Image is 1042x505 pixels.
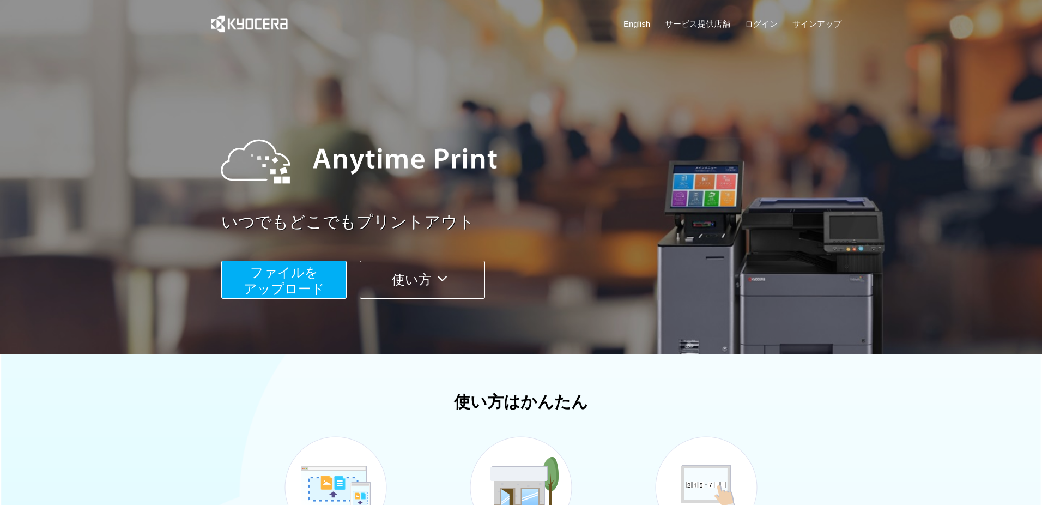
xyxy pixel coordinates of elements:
a: English [623,18,650,29]
a: サービス提供店舗 [665,18,730,29]
span: ファイルを ​​アップロード [244,265,325,296]
button: 使い方 [360,261,485,299]
a: ログイン [745,18,778,29]
a: サインアップ [792,18,841,29]
button: ファイルを​​アップロード [221,261,347,299]
a: いつでもどこでもプリントアウト [221,211,848,234]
